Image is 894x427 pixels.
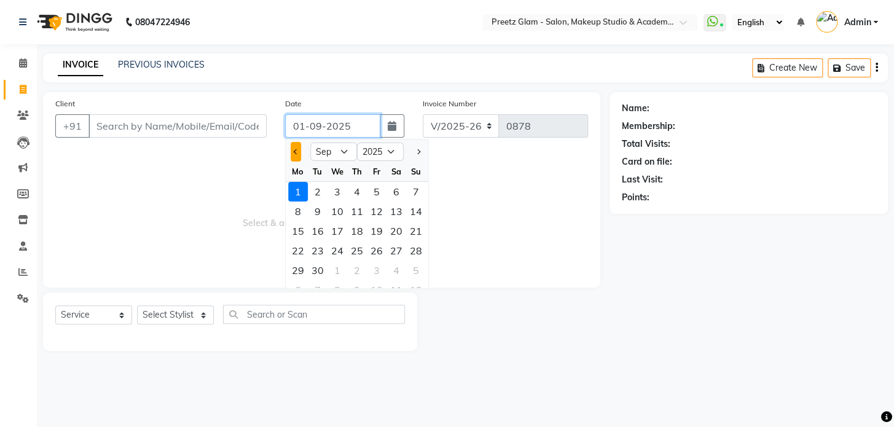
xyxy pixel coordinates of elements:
[406,261,426,280] div: 5
[367,241,386,261] div: Friday, September 26, 2025
[357,143,404,161] select: Select year
[423,98,476,109] label: Invoice Number
[347,182,367,202] div: Thursday, September 4, 2025
[308,202,327,221] div: 9
[308,221,327,241] div: Tuesday, September 16, 2025
[288,280,308,300] div: 6
[367,261,386,280] div: 3
[367,182,386,202] div: 5
[386,261,406,280] div: Saturday, October 4, 2025
[135,5,189,39] b: 08047224946
[406,202,426,221] div: Sunday, September 14, 2025
[386,221,406,241] div: 20
[347,241,367,261] div: Thursday, September 25, 2025
[327,261,347,280] div: 1
[327,162,347,181] div: We
[844,16,871,29] span: Admin
[406,221,426,241] div: Sunday, September 21, 2025
[308,221,327,241] div: 16
[327,182,347,202] div: Wednesday, September 3, 2025
[367,221,386,241] div: Friday, September 19, 2025
[288,162,308,181] div: Mo
[308,162,327,181] div: Tu
[367,241,386,261] div: 26
[327,241,347,261] div: Wednesday, September 24, 2025
[386,241,406,261] div: Saturday, September 27, 2025
[386,202,406,221] div: Saturday, September 13, 2025
[347,241,367,261] div: 25
[88,114,267,138] input: Search by Name/Mobile/Email/Code
[622,138,670,151] div: Total Visits:
[327,221,347,241] div: Wednesday, September 17, 2025
[308,182,327,202] div: 2
[386,261,406,280] div: 4
[118,59,205,70] a: PREVIOUS INVOICES
[327,182,347,202] div: 3
[308,261,327,280] div: 30
[308,280,327,300] div: Tuesday, October 7, 2025
[386,221,406,241] div: Saturday, September 20, 2025
[347,182,367,202] div: 4
[58,54,103,76] a: INVOICE
[386,202,406,221] div: 13
[288,182,308,202] div: 1
[412,142,423,162] button: Next month
[308,182,327,202] div: Tuesday, September 2, 2025
[386,280,406,300] div: 11
[347,221,367,241] div: 18
[327,241,347,261] div: 24
[347,221,367,241] div: Thursday, September 18, 2025
[291,142,301,162] button: Previous month
[367,202,386,221] div: 12
[223,305,405,324] input: Search or Scan
[308,241,327,261] div: 23
[347,280,367,300] div: Thursday, October 9, 2025
[622,120,675,133] div: Membership:
[347,202,367,221] div: Thursday, September 11, 2025
[406,182,426,202] div: 7
[367,280,386,300] div: 10
[406,261,426,280] div: Sunday, October 5, 2025
[288,202,308,221] div: 8
[752,58,823,77] button: Create New
[347,261,367,280] div: 2
[55,98,75,109] label: Client
[828,58,871,77] button: Save
[406,221,426,241] div: 21
[310,143,357,161] select: Select month
[288,221,308,241] div: 15
[327,202,347,221] div: Wednesday, September 10, 2025
[347,162,367,181] div: Th
[31,5,116,39] img: logo
[622,102,649,115] div: Name:
[288,221,308,241] div: Monday, September 15, 2025
[406,202,426,221] div: 14
[327,202,347,221] div: 10
[55,152,588,275] span: Select & add items from the list below
[406,280,426,300] div: Sunday, October 12, 2025
[347,280,367,300] div: 9
[622,155,672,168] div: Card on file:
[308,241,327,261] div: Tuesday, September 23, 2025
[386,182,406,202] div: Saturday, September 6, 2025
[308,261,327,280] div: Tuesday, September 30, 2025
[406,280,426,300] div: 12
[288,280,308,300] div: Monday, October 6, 2025
[327,221,347,241] div: 17
[367,202,386,221] div: Friday, September 12, 2025
[288,202,308,221] div: Monday, September 8, 2025
[406,182,426,202] div: Sunday, September 7, 2025
[367,280,386,300] div: Friday, October 10, 2025
[386,162,406,181] div: Sa
[367,261,386,280] div: Friday, October 3, 2025
[55,114,90,138] button: +91
[386,241,406,261] div: 27
[288,261,308,280] div: Monday, September 29, 2025
[347,261,367,280] div: Thursday, October 2, 2025
[327,261,347,280] div: Wednesday, October 1, 2025
[288,182,308,202] div: Monday, September 1, 2025
[308,202,327,221] div: Tuesday, September 9, 2025
[386,280,406,300] div: Saturday, October 11, 2025
[816,11,837,33] img: Admin
[308,280,327,300] div: 7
